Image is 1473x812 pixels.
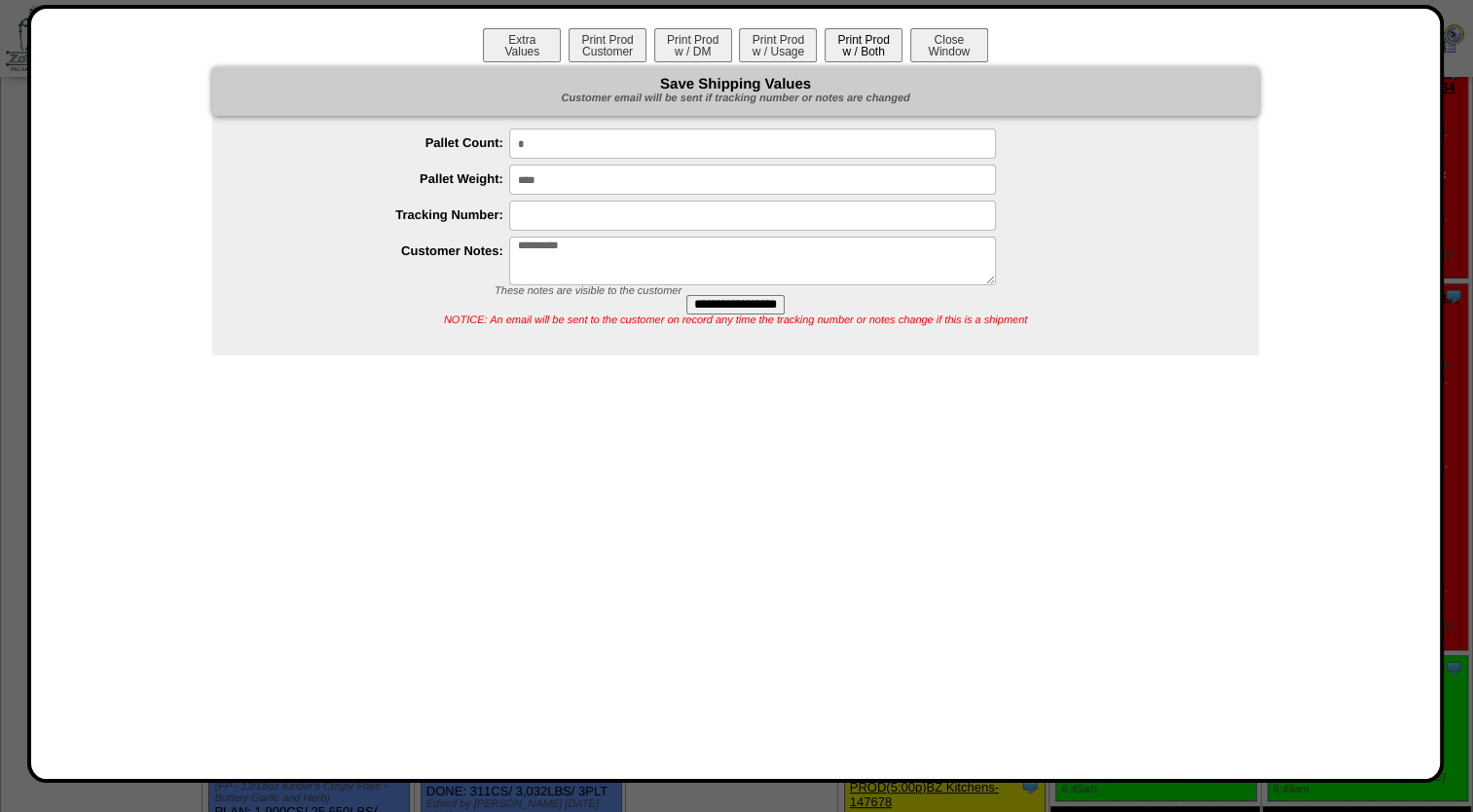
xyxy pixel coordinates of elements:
[739,28,817,62] button: Print Prodw / Usage
[212,92,1259,106] div: Customer email will be sent if tracking number or notes are changed
[495,285,681,297] span: These notes are visible to the customer
[251,171,509,186] label: Pallet Weight:
[654,28,732,62] button: Print Prodw / DM
[908,44,990,58] a: CloseWindow
[910,28,988,62] button: CloseWindow
[569,28,646,62] button: Print ProdCustomer
[251,207,509,222] label: Tracking Number:
[483,28,561,62] button: ExtraValues
[444,314,1027,326] span: NOTICE: An email will be sent to the customer on record any time the tracking number or notes cha...
[825,28,902,62] button: Print Prodw / Both
[251,243,509,258] label: Customer Notes:
[212,67,1259,116] div: Save Shipping Values
[251,135,509,150] label: Pallet Count:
